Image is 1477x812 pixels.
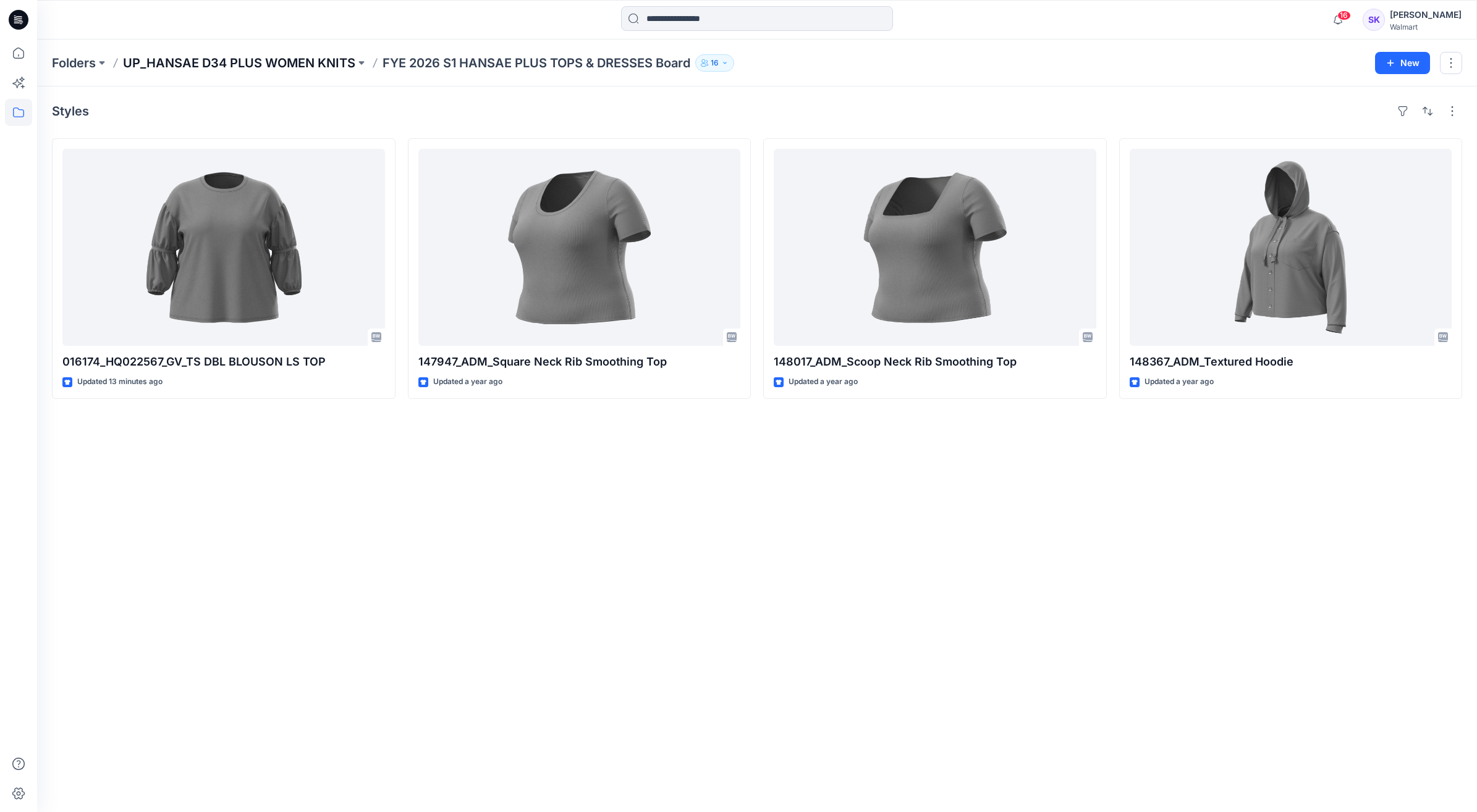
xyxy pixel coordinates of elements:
p: Updated 13 minutes ago [77,375,163,388]
button: New [1375,52,1430,74]
div: [PERSON_NAME] [1390,7,1462,22]
p: 148367_ADM_Textured Hoodie [1130,353,1452,370]
button: 16 [695,54,734,72]
p: 147947_ADM_Square Neck Rib Smoothing Top [418,353,741,370]
p: Updated a year ago [789,375,858,388]
p: FYE 2026 S1 HANSAE PLUS TOPS & DRESSES Board [383,54,690,72]
p: 016174_HQ022567_GV_TS DBL BLOUSON LS TOP [62,353,385,370]
p: 148017_ADM_Scoop Neck Rib Smoothing Top [774,353,1096,370]
p: 16 [711,56,719,70]
p: Updated a year ago [1145,375,1214,388]
a: Folders [52,54,96,72]
a: 148017_ADM_Scoop Neck Rib Smoothing Top [774,149,1096,346]
a: UP_HANSAE D34 PLUS WOMEN KNITS [123,54,355,72]
a: 148367_ADM_Textured Hoodie [1130,149,1452,346]
h4: Styles [52,104,89,119]
p: Updated a year ago [433,375,502,388]
span: 16 [1337,10,1351,20]
a: 016174_HQ022567_GV_TS DBL BLOUSON LS TOP [62,149,385,346]
div: Walmart [1390,22,1462,31]
div: SK [1363,9,1385,31]
a: 147947_ADM_Square Neck Rib Smoothing Top [418,149,741,346]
